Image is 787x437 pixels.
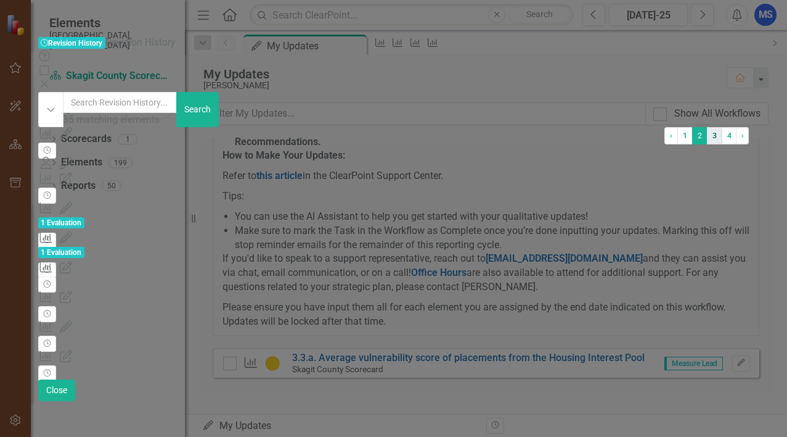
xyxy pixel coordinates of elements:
[176,92,219,127] button: Search
[63,92,177,113] input: Search Revision History...
[38,380,75,401] button: Close
[670,131,672,140] span: ‹
[38,37,106,49] span: Revision History
[741,131,744,140] span: ›
[38,247,85,258] span: 1 Evaluation
[38,217,85,228] span: 1 Evaluation
[707,127,722,144] a: 3
[63,113,177,127] div: 35 matching elements
[105,36,176,48] span: Revision History
[677,127,692,144] a: 1
[722,127,736,144] a: 4
[692,127,707,144] span: 2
